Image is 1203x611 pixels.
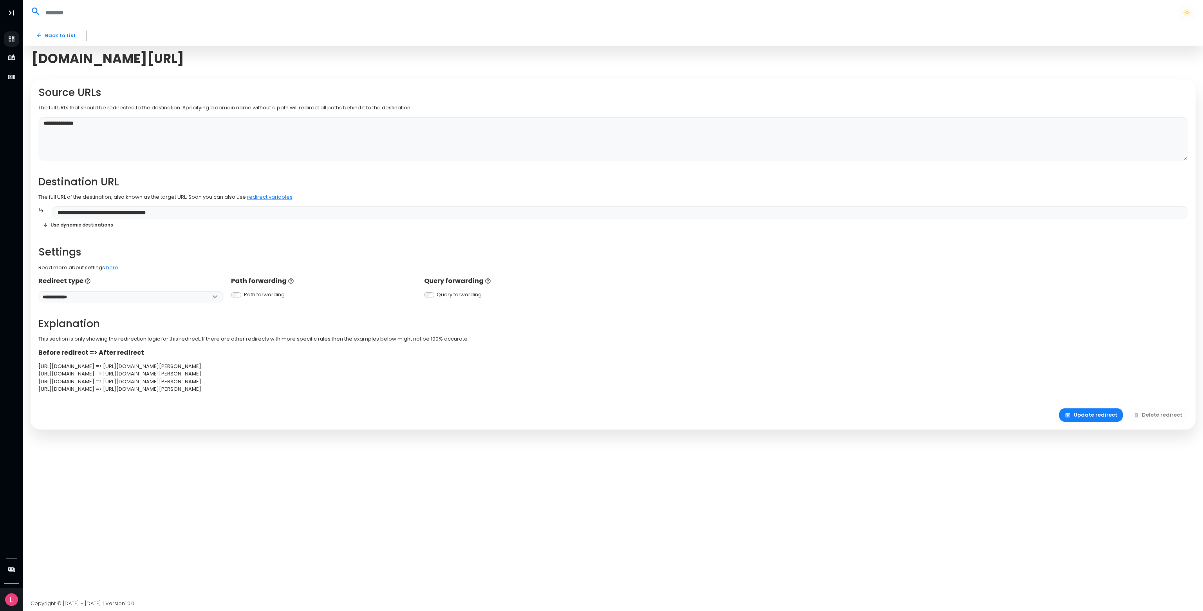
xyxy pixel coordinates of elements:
[32,51,184,66] span: [DOMAIN_NAME][URL]
[1059,408,1123,422] button: Update redirect
[38,318,1188,330] h2: Explanation
[38,370,1188,378] div: [URL][DOMAIN_NAME] => [URL][DOMAIN_NAME][PERSON_NAME]
[424,276,609,286] p: Query forwarding
[38,246,1188,258] h2: Settings
[38,219,118,231] button: Use dynamic destinations
[38,87,1188,99] h2: Source URLs
[38,264,1188,272] p: Read more about settings .
[38,276,224,286] p: Redirect type
[38,378,1188,386] div: [URL][DOMAIN_NAME] => [URL][DOMAIN_NAME][PERSON_NAME]
[38,385,1188,393] div: [URL][DOMAIN_NAME] => [URL][DOMAIN_NAME][PERSON_NAME]
[4,5,19,20] button: Toggle Aside
[38,176,1188,188] h2: Destination URL
[38,104,1188,112] p: The full URLs that should be redirected to the destination. Specifying a domain name without a pa...
[31,29,81,42] a: Back to List
[106,264,118,271] a: here
[1128,408,1188,422] button: Delete redirect
[31,600,134,607] span: Copyright © [DATE] - [DATE] | Version 1.0.0
[38,363,1188,370] div: [URL][DOMAIN_NAME] => [URL][DOMAIN_NAME][PERSON_NAME]
[38,348,1188,357] p: Before redirect => After redirect
[231,276,416,286] p: Path forwarding
[38,335,1188,343] p: This section is only showing the redirection logic for this redirect. If there are other redirect...
[5,593,18,606] img: Avatar
[247,193,293,201] a: redirect variables
[437,291,482,299] label: Query forwarding
[244,291,285,299] label: Path forwarding
[38,193,1188,201] p: The full URL of the destination, also known as the target URL. Soon you can also use .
